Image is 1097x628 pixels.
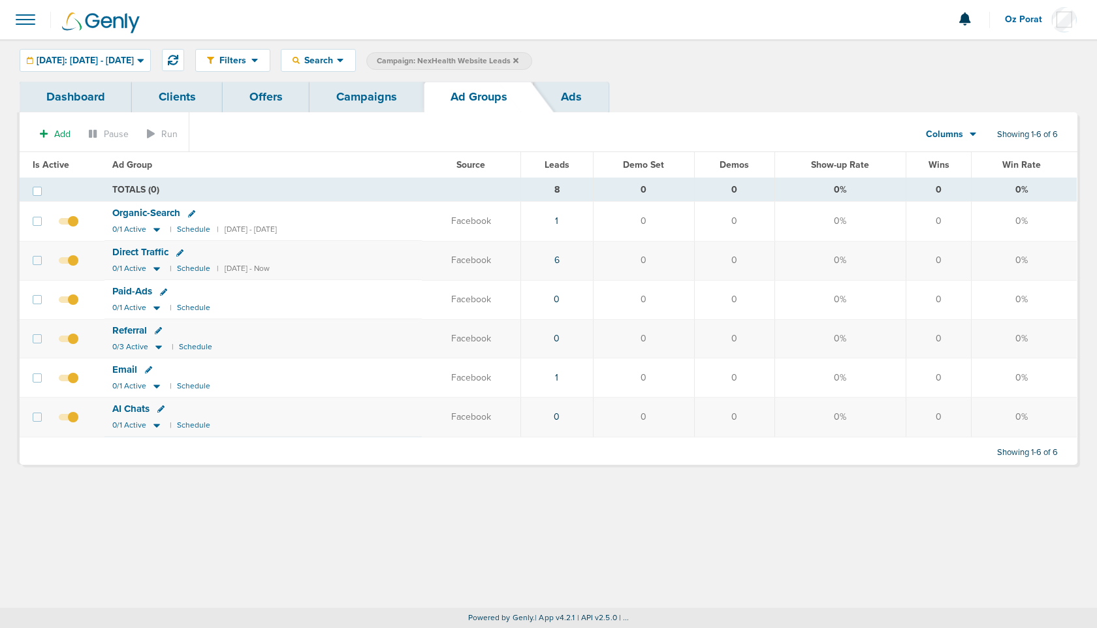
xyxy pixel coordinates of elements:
[593,358,694,398] td: 0
[112,264,146,274] span: 0/1 Active
[534,82,609,112] a: Ads
[577,613,617,622] span: | API v2.5.0
[535,613,575,622] span: | App v4.2.1
[177,264,210,274] small: Schedule
[554,333,560,344] a: 0
[422,398,520,437] td: Facebook
[694,398,774,437] td: 0
[132,82,223,112] a: Clients
[104,178,520,202] td: TOTALS (0)
[694,241,774,280] td: 0
[906,319,971,358] td: 0
[422,358,520,398] td: Facebook
[694,178,774,202] td: 0
[593,178,694,202] td: 0
[112,364,137,375] span: Email
[223,82,310,112] a: Offers
[811,159,869,170] span: Show-up Rate
[775,178,906,202] td: 0%
[112,246,168,258] span: Direct Traffic
[972,241,1077,280] td: 0%
[997,129,1058,140] span: Showing 1-6 of 6
[112,225,146,234] span: 0/1 Active
[62,12,140,33] img: Genly
[694,358,774,398] td: 0
[775,241,906,280] td: 0%
[906,178,971,202] td: 0
[775,319,906,358] td: 0%
[422,202,520,241] td: Facebook
[906,202,971,241] td: 0
[906,241,971,280] td: 0
[37,56,134,65] span: [DATE]: [DATE] - [DATE]
[310,82,424,112] a: Campaigns
[112,159,152,170] span: Ad Group
[555,372,558,383] a: 1
[456,159,485,170] span: Source
[694,202,774,241] td: 0
[217,264,270,274] small: | [DATE] - Now
[112,420,146,430] span: 0/1 Active
[1002,159,1041,170] span: Win Rate
[422,280,520,319] td: Facebook
[422,319,520,358] td: Facebook
[179,342,212,352] small: Schedule
[554,411,560,422] a: 0
[593,202,694,241] td: 0
[217,225,277,234] small: | [DATE] - [DATE]
[377,55,518,67] span: Campaign: NexHealth Website Leads
[112,285,152,297] span: Paid-Ads
[972,398,1077,437] td: 0%
[593,319,694,358] td: 0
[593,280,694,319] td: 0
[1005,15,1051,24] span: Oz Porat
[112,324,147,336] span: Referral
[112,207,180,219] span: Organic-Search
[972,202,1077,241] td: 0%
[112,381,146,391] span: 0/1 Active
[929,159,949,170] span: Wins
[972,178,1077,202] td: 0%
[554,255,560,266] a: 6
[422,241,520,280] td: Facebook
[926,128,963,141] span: Columns
[520,178,593,202] td: 8
[112,403,150,415] span: AI Chats
[694,280,774,319] td: 0
[972,358,1077,398] td: 0%
[906,398,971,437] td: 0
[593,241,694,280] td: 0
[177,420,210,430] small: Schedule
[545,159,569,170] span: Leads
[300,55,337,66] span: Search
[214,55,251,66] span: Filters
[177,303,210,313] small: Schedule
[972,319,1077,358] td: 0%
[906,280,971,319] td: 0
[33,159,69,170] span: Is Active
[554,294,560,305] a: 0
[177,225,210,234] small: Schedule
[20,82,132,112] a: Dashboard
[177,381,210,391] small: Schedule
[720,159,749,170] span: Demos
[593,398,694,437] td: 0
[906,358,971,398] td: 0
[775,202,906,241] td: 0%
[972,280,1077,319] td: 0%
[424,82,534,112] a: Ad Groups
[694,319,774,358] td: 0
[775,280,906,319] td: 0%
[623,159,664,170] span: Demo Set
[112,342,148,352] span: 0/3 Active
[33,125,78,144] button: Add
[619,613,629,622] span: | ...
[997,447,1058,458] span: Showing 1-6 of 6
[555,215,558,227] a: 1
